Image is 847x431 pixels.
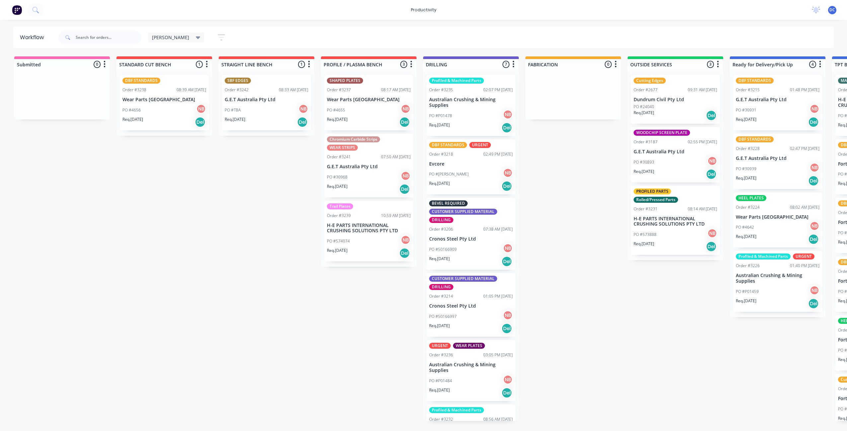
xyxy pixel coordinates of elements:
div: Cutting Edges [634,78,666,84]
div: DBF STANDARDSOrder #322802:47 PM [DATE]G.E.T Australia Pty LtdPO #30939NBReq.[DATE]Del [733,134,822,189]
p: G.E.T Australia Pty Ltd [225,97,308,103]
div: SBF EDGESOrder #324208:33 AM [DATE]G.E.T Australia Pty LtdPO #TBANBReq.[DATE]Del [222,75,311,130]
p: Req. [DATE] [736,234,756,240]
div: NB [809,221,819,231]
div: PROFILED PARTS [634,188,671,194]
div: 08:02 AM [DATE] [790,204,819,210]
div: Del [501,388,512,398]
div: Profiled & Machined Parts [429,407,484,413]
div: DBF STANDARDS [736,136,774,142]
div: WOODCHIP SCREEN PLATE [634,130,690,136]
p: Evcore [429,161,513,167]
div: NB [503,168,513,178]
p: Req. [DATE] [429,180,450,186]
div: Order #3232 [429,416,453,422]
div: DRILLING [429,284,453,290]
div: Order #3239 [327,213,351,219]
p: Req. [DATE] [327,183,347,189]
p: Wear Parts [GEOGRAPHIC_DATA] [327,97,411,103]
div: 03:05 PM [DATE] [483,352,513,358]
div: 01:48 PM [DATE] [790,87,819,93]
p: Req. [DATE] [736,298,756,304]
div: Cutting EdgesOrder #267709:31 AM [DATE]Dundrum Civil Pty LtdPO #24040Req.[DATE]Del [631,75,720,124]
p: PO #4642 [736,224,754,230]
p: PO #P01478 [429,113,452,119]
div: Profiled & Machined Parts [736,253,791,259]
p: PO #573888 [634,232,656,238]
div: 07:50 AM [DATE] [381,154,411,160]
div: URGENTWEAR PLATESOrder #323603:05 PM [DATE]Australian Crushing & Mining SuppliesPO #P01484NBReq.[... [426,340,515,401]
div: BEVEL REQUIREDCUSTOMER SUPPLIED MATERIALDRILLINGOrder #320607:38 AM [DATE]Cronos Steel Pty LtdPO ... [426,198,515,270]
div: Del [808,298,819,309]
div: NB [503,109,513,119]
div: NB [298,104,308,114]
div: DBF STANDARDS [736,78,774,84]
p: PO #24040 [634,104,654,110]
div: NB [809,104,819,114]
div: Order #3237 [327,87,351,93]
p: H-E PARTS INTERNATIONAL CRUSHING SOLUTIONS PTY LTD [634,216,717,227]
p: G.E.T Australia Pty Ltd [736,156,819,161]
div: Del [808,117,819,127]
div: NB [196,104,206,114]
span: [PERSON_NAME] [152,34,189,41]
p: Wear Parts [GEOGRAPHIC_DATA] [736,214,819,220]
div: Trail Plates [327,203,353,209]
span: DC [829,7,835,13]
div: HEEL PLATESOrder #322408:02 AM [DATE]Wear Parts [GEOGRAPHIC_DATA]PO #4642NBReq.[DATE]Del [733,192,822,248]
div: WOODCHIP SCREEN PLATEOrder #318702:55 PM [DATE]G.E.T Australia Pty LtdPO #30893NBReq.[DATE]Del [631,127,720,182]
div: 08:56 AM [DATE] [483,416,513,422]
div: URGENT [793,253,814,259]
div: NB [503,310,513,320]
div: DBF STANDARDS [429,142,467,148]
div: NB [707,228,717,238]
p: Req. [DATE] [327,116,347,122]
div: Order #3231 [634,206,657,212]
p: Req. [DATE] [634,241,654,247]
div: Profiled & Machined Parts [429,78,484,84]
input: Search for orders... [76,31,141,44]
div: DRILLING [429,217,453,223]
p: PO #[PERSON_NAME] [429,171,469,177]
div: Order #3218 [429,151,453,157]
p: G.E.T Australia Pty Ltd [736,97,819,103]
div: Chromium Carbide Strips [327,136,380,142]
p: Req. [DATE] [122,116,143,122]
div: Order #3242 [225,87,249,93]
div: NB [809,285,819,295]
p: Req. [DATE] [634,169,654,175]
p: Wear Parts [GEOGRAPHIC_DATA] [122,97,206,103]
p: PO #4655 [327,107,345,113]
div: Rolled/Pressed Parts [634,197,678,203]
p: Req. [DATE] [736,116,756,122]
div: Del [501,256,512,267]
p: Req. [DATE] [225,116,245,122]
div: CUSTOMER SUPPLIED MATERIAL [429,209,497,215]
p: Req. [DATE] [634,110,654,116]
div: NB [401,104,411,114]
div: Chromium Carbide StripsWEAR STRIPSOrder #324107:50 AM [DATE]G.E.T Australia Pty LtdPO #30968NBReq... [324,134,413,197]
div: productivity [408,5,440,15]
img: Factory [12,5,22,15]
p: Australian Crushing & Mining Supplies [429,97,513,108]
p: G.E.T Australia Pty Ltd [634,149,717,155]
div: Order #3236 [429,352,453,358]
div: Del [501,122,512,133]
p: PO #50166909 [429,247,457,252]
div: 02:55 PM [DATE] [688,139,717,145]
div: NB [503,243,513,253]
div: Del [399,184,410,194]
div: CUSTOMER SUPPLIED MATERIALDRILLINGOrder #321401:05 PM [DATE]Cronos Steel Pty LtdPO #50166997NBReq... [426,273,515,337]
p: H-E PARTS INTERNATIONAL CRUSHING SOLUTIONS PTY LTD [327,223,411,234]
p: Req. [DATE] [327,248,347,253]
div: DBF STANDARDS [122,78,160,84]
div: BEVEL REQUIRED [429,200,468,206]
div: SHAPED PLATESOrder #323708:17 AM [DATE]Wear Parts [GEOGRAPHIC_DATA]PO #4655NBReq.[DATE]Del [324,75,413,130]
div: Profiled & Machined PartsURGENTOrder #322601:40 PM [DATE]Australian Crushing & Mining SuppliesPO ... [733,251,822,312]
div: 08:17 AM [DATE] [381,87,411,93]
div: Del [808,176,819,186]
div: URGENT [429,343,451,349]
p: PO #P01484 [429,378,452,384]
div: SHAPED PLATES [327,78,363,84]
div: Order #2677 [634,87,657,93]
